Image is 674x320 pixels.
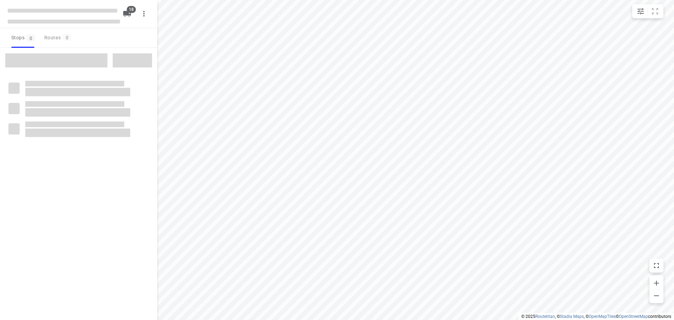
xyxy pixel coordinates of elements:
[619,314,648,319] a: OpenStreetMap
[589,314,616,319] a: OpenMapTiles
[632,4,663,18] div: small contained button group
[521,314,671,319] li: © 2025 , © , © © contributors
[634,4,648,18] button: Map settings
[560,314,584,319] a: Stadia Maps
[535,314,555,319] a: Routetitan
